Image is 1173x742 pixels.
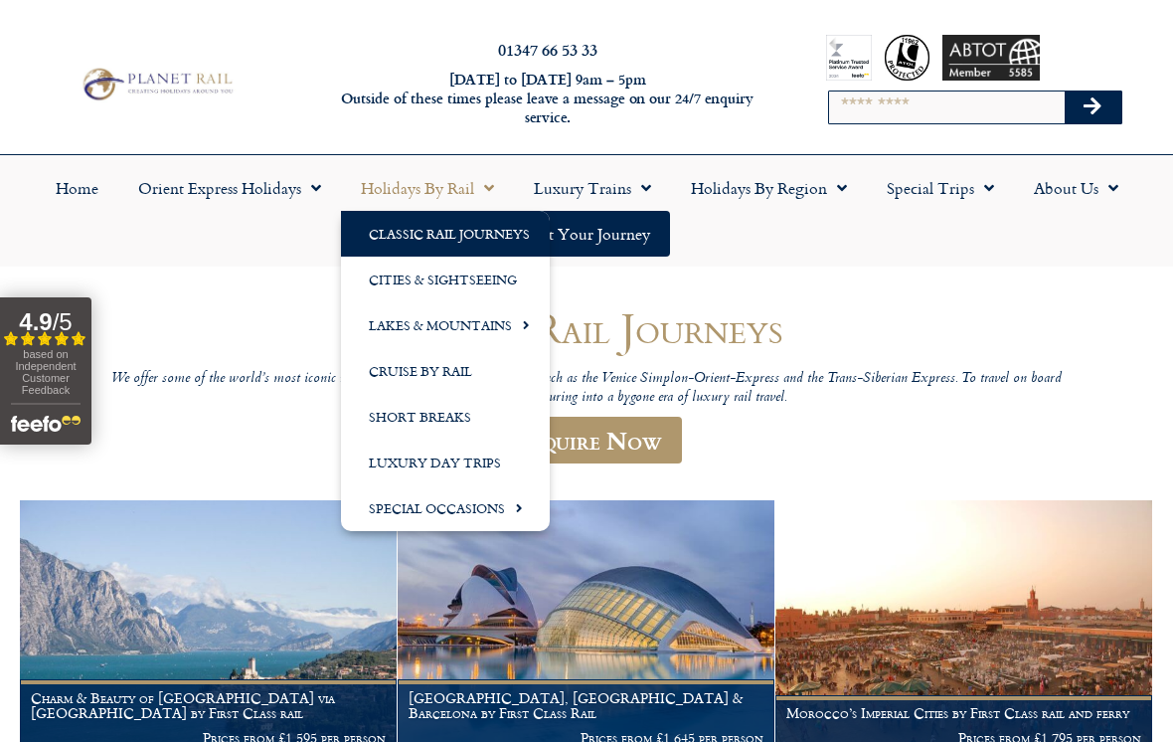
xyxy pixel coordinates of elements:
[109,304,1064,351] h1: Classic Rail Journeys
[671,165,867,211] a: Holidays by Region
[341,302,550,348] a: Lakes & Mountains
[10,165,1163,257] nav: Menu
[1014,165,1138,211] a: About Us
[109,370,1064,407] p: We offer some of the world’s most iconic rail journeys featuring private trains such as the Venic...
[341,165,514,211] a: Holidays by Rail
[318,71,777,126] h6: [DATE] to [DATE] 9am – 5pm Outside of these times please leave a message on our 24/7 enquiry serv...
[786,705,1141,721] h1: Morocco’s Imperial Cities by First Class rail and ferry
[341,440,550,485] a: Luxury Day Trips
[341,211,550,257] a: Classic Rail Journeys
[341,485,550,531] a: Special Occasions
[498,38,597,61] a: 01347 66 53 33
[31,690,386,722] h1: Charm & Beauty of [GEOGRAPHIC_DATA] via [GEOGRAPHIC_DATA] by First Class rail
[341,394,550,440] a: Short Breaks
[409,690,763,722] h1: [GEOGRAPHIC_DATA], [GEOGRAPHIC_DATA] & Barcelona by First Class Rail
[492,417,682,464] a: Enquire Now
[341,211,550,531] ul: Holidays by Rail
[1065,92,1122,123] button: Search
[77,65,236,103] img: Planet Rail Train Holidays Logo
[514,165,671,211] a: Luxury Trains
[503,211,670,257] a: Start your Journey
[118,165,341,211] a: Orient Express Holidays
[867,165,1014,211] a: Special Trips
[341,348,550,394] a: Cruise by Rail
[36,165,118,211] a: Home
[341,257,550,302] a: Cities & Sightseeing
